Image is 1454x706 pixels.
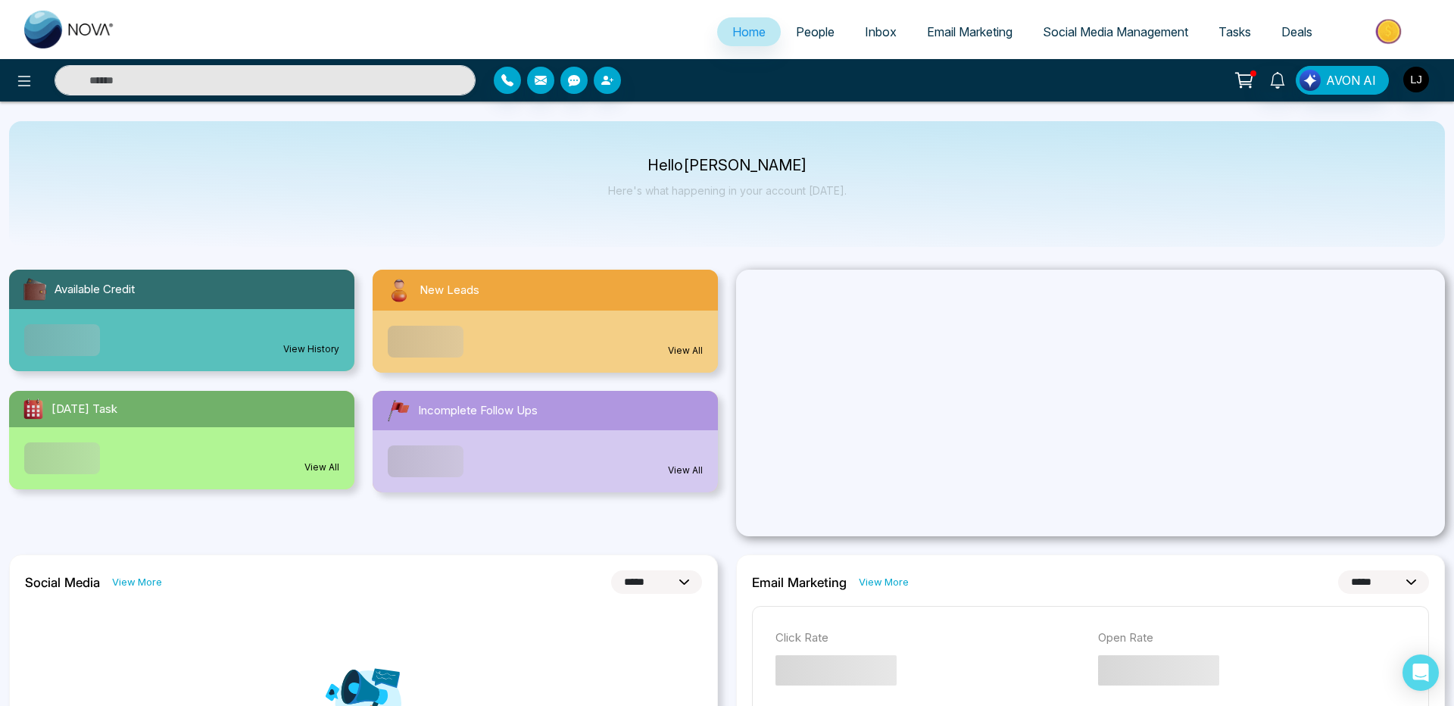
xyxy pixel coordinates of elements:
[25,575,100,590] h2: Social Media
[668,464,703,477] a: View All
[1403,67,1429,92] img: User Avatar
[1098,629,1406,647] p: Open Rate
[732,24,766,39] span: Home
[775,629,1083,647] p: Click Rate
[1300,70,1321,91] img: Lead Flow
[1203,17,1266,46] a: Tasks
[1043,24,1188,39] span: Social Media Management
[51,401,117,418] span: [DATE] Task
[304,461,339,474] a: View All
[796,24,835,39] span: People
[927,24,1012,39] span: Email Marketing
[363,270,727,373] a: New LeadsView All
[283,342,339,356] a: View History
[1335,14,1445,48] img: Market-place.gif
[912,17,1028,46] a: Email Marketing
[112,575,162,589] a: View More
[668,344,703,358] a: View All
[363,391,727,492] a: Incomplete Follow UpsView All
[752,575,847,590] h2: Email Marketing
[1403,654,1439,691] div: Open Intercom Messenger
[55,281,135,298] span: Available Credit
[1326,71,1376,89] span: AVON AI
[859,575,909,589] a: View More
[865,24,897,39] span: Inbox
[385,397,412,424] img: followUps.svg
[1028,17,1203,46] a: Social Media Management
[781,17,850,46] a: People
[850,17,912,46] a: Inbox
[420,282,479,299] span: New Leads
[385,276,413,305] img: newLeads.svg
[1218,24,1251,39] span: Tasks
[418,402,538,420] span: Incomplete Follow Ups
[1281,24,1312,39] span: Deals
[717,17,781,46] a: Home
[608,159,847,172] p: Hello [PERSON_NAME]
[21,276,48,303] img: availableCredit.svg
[1296,66,1389,95] button: AVON AI
[24,11,115,48] img: Nova CRM Logo
[608,184,847,197] p: Here's what happening in your account [DATE].
[21,397,45,421] img: todayTask.svg
[1266,17,1328,46] a: Deals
